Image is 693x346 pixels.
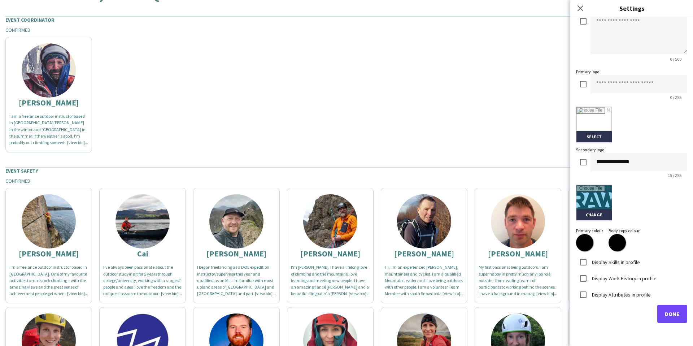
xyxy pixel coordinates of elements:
div: [PERSON_NAME] [197,250,276,257]
div: [PERSON_NAME] [385,250,463,257]
div: I'm [PERSON_NAME], I have a lifelong love of climbing and the mountains, love learning and meetin... [291,264,370,297]
label: Display Skills in profile [590,259,640,265]
label: Primary logo [576,69,599,74]
div: [PERSON_NAME] [291,250,370,257]
img: thumb-687e14a1a993c.jpeg [397,194,451,248]
img: thumb-66d9aab46ead8.jpg [115,194,170,248]
div: Hi, I’m an experienced [PERSON_NAME], mountaineer and cyclist. I am a qualified Mountain Leader a... [385,264,463,297]
label: Secondary logo [576,147,604,152]
div: I began freelancing as a DofE expedition instructor/supervisor this year and qualified as an ML. ... [197,264,276,297]
div: My first passion is being outdoors. I am super happy in pretty much any job role outside - from l... [479,264,557,297]
h3: Settings [570,4,693,13]
div: Confirmed [5,27,688,33]
div: [PERSON_NAME] [9,250,88,257]
img: thumb-674f7bfce4581.jpg [209,194,263,248]
div: I've always been passionate about the outdoor studying it for 5 years through college/university,... [103,264,182,297]
div: Event Coordinator [5,16,688,23]
label: Body copy colour [609,228,640,233]
div: I am a freelance outdoor instructor based in [GEOGRAPHIC_DATA][PERSON_NAME] in the winter and [GE... [9,113,88,146]
img: thumb-5e5d1d6e1bb51.jpg [22,43,76,98]
div: Confirmed [5,178,688,184]
img: thumb-66d5d51faa928.jpeg [303,194,357,248]
div: [PERSON_NAME] [479,250,557,257]
div: Cai [103,250,182,257]
label: Primary colour [576,228,603,233]
span: 15 / 255 [662,173,687,178]
label: Display Attributes in profile [590,291,651,298]
div: Event Safety [5,167,688,174]
button: Done [657,305,687,323]
div: [PERSON_NAME] [9,99,88,106]
img: thumb-5df6a8604b91b.jpg [491,194,545,248]
span: Done [665,310,680,317]
img: thumb-68c7d540a2f69.jpg [22,194,76,248]
span: 0 / 500 [664,56,687,62]
label: Display Work History in profile [590,275,657,281]
span: 0 / 255 [664,95,687,100]
div: I'm a freelance outdoor instructor based in [GEOGRAPHIC_DATA]. One of my favourite activities to ... [9,264,88,297]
